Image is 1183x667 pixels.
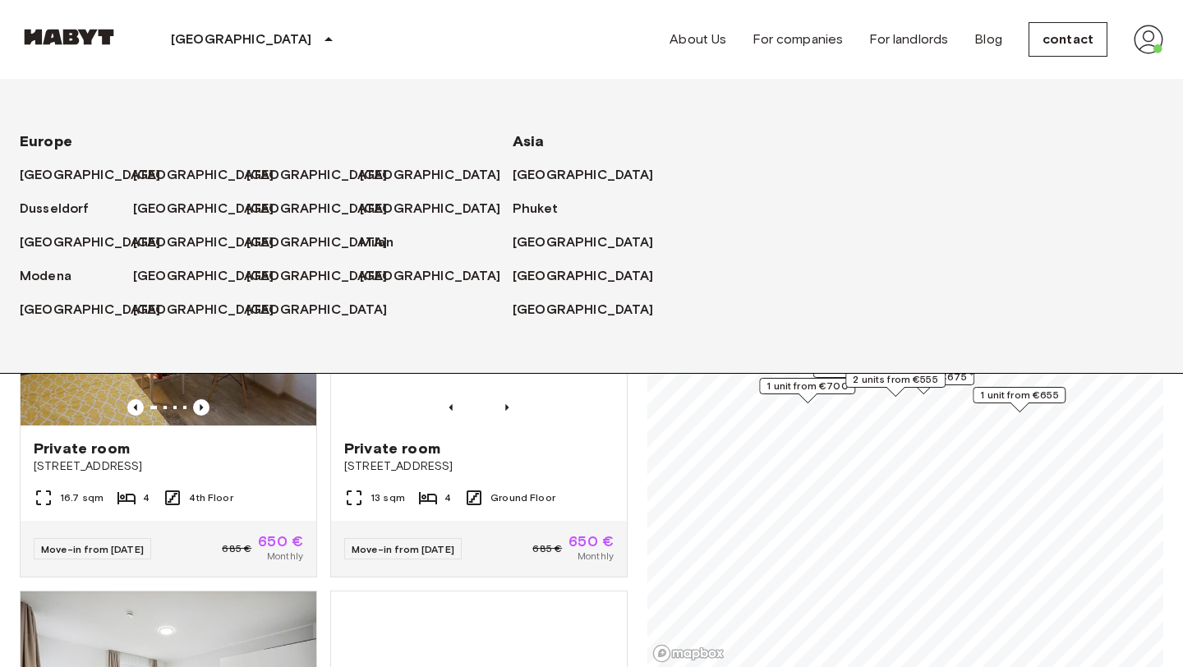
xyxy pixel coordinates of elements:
[20,165,177,186] a: [GEOGRAPHIC_DATA]
[34,459,142,473] font: [STREET_ADDRESS]
[360,234,394,250] font: Milan
[444,491,451,504] font: 4
[133,300,291,320] a: [GEOGRAPHIC_DATA]
[499,399,515,416] button: Previous image
[20,300,177,320] a: [GEOGRAPHIC_DATA]
[20,29,118,45] img: Habyt
[371,491,380,504] font: 13
[753,30,843,49] a: For companies
[133,301,274,317] font: [GEOGRAPHIC_DATA]
[344,459,453,473] font: [STREET_ADDRESS]
[20,266,88,287] a: Modena
[133,165,291,186] a: [GEOGRAPHIC_DATA]
[568,532,614,550] font: 650 €
[189,491,232,504] font: 4th Floor
[980,389,1058,401] font: 1 unit from €655
[20,199,106,219] a: Dusseldorf
[360,165,518,186] a: [GEOGRAPHIC_DATA]
[246,301,388,317] font: [GEOGRAPHIC_DATA]
[133,232,291,253] a: [GEOGRAPHIC_DATA]
[133,268,274,283] font: [GEOGRAPHIC_DATA]
[513,300,670,320] a: [GEOGRAPHIC_DATA]
[513,199,574,219] a: Phuket
[20,167,161,182] font: [GEOGRAPHIC_DATA]
[670,31,726,47] font: About Us
[20,301,161,317] font: [GEOGRAPHIC_DATA]
[267,550,303,562] font: Monthly
[973,387,1066,412] div: Map marker
[513,200,558,216] font: Phuket
[813,361,918,387] div: Map marker
[360,200,501,216] font: [GEOGRAPHIC_DATA]
[974,31,1002,47] font: Blog
[513,234,654,250] font: [GEOGRAPHIC_DATA]
[222,542,251,554] font: 685 €
[133,234,274,250] font: [GEOGRAPHIC_DATA]
[670,30,726,49] a: About Us
[443,399,459,416] button: Previous image
[513,266,670,287] a: [GEOGRAPHIC_DATA]
[127,399,144,416] button: Previous image
[20,132,72,150] font: Europe
[652,644,725,663] a: Mapbox logo
[82,491,104,504] font: sqm
[246,300,404,320] a: [GEOGRAPHIC_DATA]
[246,232,404,253] a: [GEOGRAPHIC_DATA]
[258,532,303,550] font: 650 €
[171,31,312,47] font: [GEOGRAPHIC_DATA]
[246,199,404,219] a: [GEOGRAPHIC_DATA]
[853,373,938,385] font: 2 units from €555
[20,232,177,253] a: [GEOGRAPHIC_DATA]
[143,491,150,504] font: 4
[133,200,274,216] font: [GEOGRAPHIC_DATA]
[246,266,404,287] a: [GEOGRAPHIC_DATA]
[513,165,670,186] a: [GEOGRAPHIC_DATA]
[246,200,388,216] font: [GEOGRAPHIC_DATA]
[578,550,614,562] font: Monthly
[20,200,90,216] font: Dusseldorf
[869,30,948,49] a: For landlords
[1029,22,1107,57] a: contact
[20,268,71,283] font: Modena
[360,268,501,283] font: [GEOGRAPHIC_DATA]
[60,491,80,504] font: 16.7
[1134,25,1163,54] img: avatar
[490,491,555,504] font: Ground Floor
[344,439,440,458] font: Private room
[513,268,654,283] font: [GEOGRAPHIC_DATA]
[532,542,562,554] font: 685 €
[193,399,209,416] button: Previous image
[133,199,291,219] a: [GEOGRAPHIC_DATA]
[766,379,848,392] font: 1 unit from €700
[360,266,518,287] a: [GEOGRAPHIC_DATA]
[246,268,388,283] font: [GEOGRAPHIC_DATA]
[513,232,670,253] a: [GEOGRAPHIC_DATA]
[360,232,410,253] a: Milan
[383,491,404,504] font: sqm
[869,31,948,47] font: For landlords
[759,378,855,403] div: Map marker
[513,167,654,182] font: [GEOGRAPHIC_DATA]
[360,167,501,182] font: [GEOGRAPHIC_DATA]
[360,199,518,219] a: [GEOGRAPHIC_DATA]
[513,132,545,150] font: Asia
[330,228,628,577] a: Marketing picture of unit DE-04-038-001-03HFPrevious imagePrevious imagePrivate room[STREET_ADDRE...
[352,543,454,555] font: Move-in from [DATE]
[1043,31,1093,47] font: contact
[20,228,317,577] a: Marketing picture of unit DE-04-013-001-01HFPrevious imagePrevious imagePrivate room[STREET_ADDRE...
[974,30,1002,49] a: Blog
[246,165,404,186] a: [GEOGRAPHIC_DATA]
[246,167,388,182] font: [GEOGRAPHIC_DATA]
[41,543,144,555] font: Move-in from [DATE]
[133,167,274,182] font: [GEOGRAPHIC_DATA]
[513,301,654,317] font: [GEOGRAPHIC_DATA]
[246,234,388,250] font: [GEOGRAPHIC_DATA]
[133,266,291,287] a: [GEOGRAPHIC_DATA]
[34,439,130,458] font: Private room
[845,371,946,397] div: Map marker
[20,234,161,250] font: [GEOGRAPHIC_DATA]
[753,31,843,47] font: For companies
